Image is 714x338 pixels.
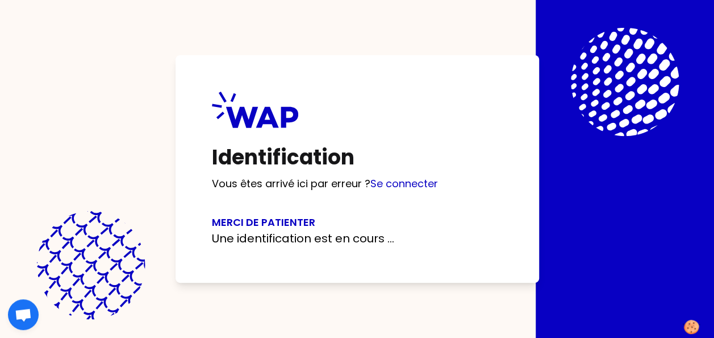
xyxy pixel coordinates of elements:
[8,299,39,330] div: Ouvrir le chat
[212,176,503,192] p: Vous êtes arrivé ici par erreur ?
[212,215,503,230] h3: Merci de patienter
[212,230,503,246] p: Une identification est en cours ...
[370,176,438,191] a: Se connecter
[212,146,503,169] h1: Identification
